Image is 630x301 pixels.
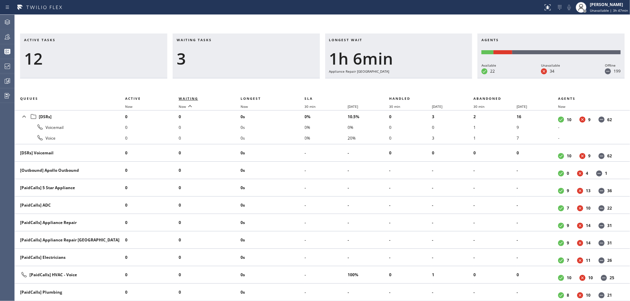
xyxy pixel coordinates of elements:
div: Unavailable [541,62,560,68]
dt: Unavailable [577,240,583,246]
li: 1 [432,270,473,280]
dt: Available [558,257,564,264]
li: - [432,287,473,298]
dt: Available [558,292,564,298]
li: 0 [179,287,241,298]
li: - [305,148,348,158]
li: - [348,252,389,263]
li: - [432,182,473,193]
dd: 7 [567,257,569,263]
dd: 10 [567,275,571,281]
dd: 36 [607,188,612,194]
li: - [348,148,389,158]
dt: Offline [599,240,605,246]
li: - [432,217,473,228]
li: 0 [179,217,241,228]
span: SLA [305,96,313,101]
li: 0s [241,133,305,143]
li: - [432,200,473,211]
div: [PaidCalls] Appliance Repair [20,220,120,225]
li: - [389,165,432,176]
dd: 10 [586,205,591,211]
span: [DATE] [348,104,358,109]
li: - [348,287,389,298]
li: 0 [179,165,241,176]
li: - [558,133,622,143]
li: 0 [125,148,179,158]
li: 0 [125,287,179,298]
dd: 31 [607,223,612,228]
span: 30 min [389,104,400,109]
span: 30 min [305,104,316,109]
li: - [432,235,473,245]
li: 0 [179,235,241,245]
span: Longest [241,96,261,101]
dt: Available [558,188,564,194]
li: - [473,217,516,228]
li: - [348,235,389,245]
span: Now [241,104,248,109]
dt: Unavailable [579,117,586,123]
li: 3 [432,111,473,122]
dd: 22 [490,68,495,74]
li: 0 [432,148,473,158]
span: Now [179,104,186,109]
li: - [558,122,622,133]
span: Agents [481,37,499,42]
dt: Unavailable [577,170,583,176]
li: 0 [179,252,241,263]
dt: Offline [599,117,605,123]
li: - [517,165,558,176]
dt: Available [481,68,487,74]
dd: 34 [550,68,554,74]
li: 0 [389,122,432,133]
li: 1 [473,122,516,133]
div: [PaidCalls] Electricians [20,254,120,260]
dt: Unavailable [577,292,583,298]
span: 30 min [473,104,484,109]
div: Available: 22 [481,50,493,54]
div: 3 [177,49,316,68]
dt: Unavailable [541,68,547,74]
dd: 31 [607,240,612,246]
li: - [473,182,516,193]
div: 1h 6min [329,49,468,68]
dt: Offline [605,68,611,74]
dd: 8 [567,292,569,298]
li: 100% [348,270,389,280]
li: - [389,182,432,193]
li: 0s [241,111,305,122]
li: - [432,165,473,176]
li: - [389,252,432,263]
dt: Unavailable [577,188,583,194]
dd: 9 [588,117,591,123]
span: [DATE] [517,104,527,109]
li: - [517,287,558,298]
span: Now [558,104,565,109]
li: 0 [125,133,179,143]
div: Offline [605,62,621,68]
div: [DSRs] [20,112,120,121]
li: 7 [517,133,558,143]
dd: 26 [607,257,612,263]
dd: 0 [567,170,569,176]
li: 0 [125,182,179,193]
dd: 9 [588,153,591,159]
li: 0 [432,122,473,133]
li: - [348,217,389,228]
div: Available [481,62,496,68]
dd: 4 [586,170,588,176]
li: 0 [473,270,516,280]
li: - [389,235,432,245]
dd: 21 [607,292,612,298]
dt: Available [558,117,564,123]
li: 0 [125,252,179,263]
li: - [517,217,558,228]
dt: Offline [599,292,605,298]
dd: 62 [607,153,612,159]
li: 0 [125,111,179,122]
dd: 9 [567,223,569,228]
dd: 10 [588,275,593,281]
span: Abandoned [473,96,501,101]
dd: 10 [586,292,591,298]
